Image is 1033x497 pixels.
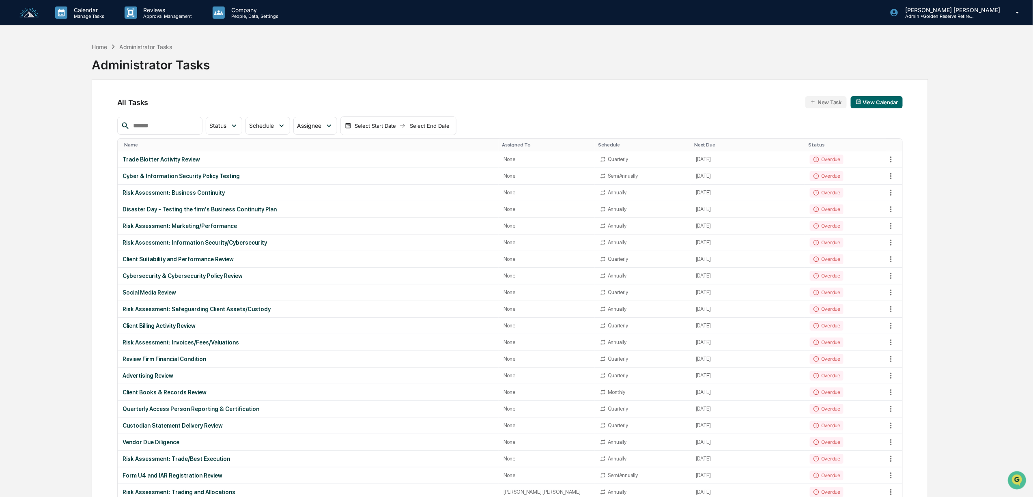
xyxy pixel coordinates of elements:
[810,288,844,297] div: Overdue
[691,268,805,284] td: [DATE]
[691,151,805,168] td: [DATE]
[608,389,625,395] div: Monthly
[504,356,590,362] div: None
[407,123,452,129] div: Select End Date
[504,306,590,312] div: None
[504,256,590,262] div: None
[810,271,844,281] div: Overdue
[59,103,65,110] div: 🗄️
[691,434,805,451] td: [DATE]
[608,256,628,262] div: Quarterly
[504,489,590,495] div: [PERSON_NAME] [PERSON_NAME]
[691,368,805,384] td: [DATE]
[123,223,494,229] div: Risk Assessment: Marketing/Performance
[608,372,628,379] div: Quarterly
[691,284,805,301] td: [DATE]
[691,251,805,268] td: [DATE]
[123,356,494,362] div: Review Firm Financial Condition
[225,13,282,19] p: People, Data, Settings
[810,238,844,247] div: Overdue
[504,439,590,445] div: None
[138,65,148,75] button: Start new chat
[123,406,494,412] div: Quarterly Access Person Reporting & Certification
[504,389,590,395] div: None
[810,487,844,497] div: Overdue
[123,239,494,246] div: Risk Assessment: Information Security/Cybersecurity
[209,122,226,129] span: Status
[124,142,495,148] div: Toggle SortBy
[16,118,51,126] span: Data Lookup
[123,273,494,279] div: Cybersecurity & Cybersecurity Policy Review
[123,422,494,429] div: Custodian Statement Delivery Review
[810,221,844,231] div: Overdue
[28,71,103,77] div: We're available if you need us!
[92,51,210,72] div: Administrator Tasks
[137,13,196,19] p: Approval Management
[691,318,805,334] td: [DATE]
[504,189,590,196] div: None
[810,338,844,347] div: Overdue
[608,356,628,362] div: Quarterly
[123,206,494,213] div: Disaster Day - Testing the firm's Business Continuity Plan
[691,201,805,218] td: [DATE]
[8,119,15,125] div: 🔎
[608,206,626,212] div: Annually
[899,6,1004,13] p: [PERSON_NAME] [PERSON_NAME]
[81,138,98,144] span: Pylon
[608,156,628,162] div: Quarterly
[123,289,494,296] div: Social Media Review
[56,99,104,114] a: 🗄️Attestations
[691,301,805,318] td: [DATE]
[1007,470,1029,492] iframe: Open customer support
[5,115,54,129] a: 🔎Data Lookup
[123,472,494,479] div: Form U4 and IAR Registration Review
[608,422,628,428] div: Quarterly
[123,439,494,445] div: Vendor Due Diligence
[504,456,590,462] div: None
[810,321,844,331] div: Overdue
[137,6,196,13] p: Reviews
[899,13,974,19] p: Admin • Golden Reserve Retirement
[608,189,626,196] div: Annually
[353,123,398,129] div: Select Start Date
[504,223,590,229] div: None
[810,421,844,430] div: Overdue
[504,206,590,212] div: None
[810,304,844,314] div: Overdue
[504,372,590,379] div: None
[810,454,844,464] div: Overdue
[117,98,148,107] span: All Tasks
[691,218,805,235] td: [DATE]
[805,96,846,108] button: New Task
[8,103,15,110] div: 🖐️
[123,339,494,346] div: Risk Assessment: Invoices/Fees/Valuations
[691,235,805,251] td: [DATE]
[810,204,844,214] div: Overdue
[504,156,590,162] div: None
[5,99,56,114] a: 🖐️Preclearance
[504,273,590,279] div: None
[16,103,52,111] span: Preclearance
[598,142,688,148] div: Toggle SortBy
[92,43,107,50] div: Home
[608,472,638,478] div: SemiAnnually
[504,339,590,345] div: None
[67,6,108,13] p: Calendar
[810,371,844,381] div: Overdue
[249,122,274,129] span: Schedule
[225,6,282,13] p: Company
[808,142,883,148] div: Toggle SortBy
[8,62,23,77] img: 1746055101610-c473b297-6a78-478c-a979-82029cc54cd1
[504,289,590,295] div: None
[691,351,805,368] td: [DATE]
[504,239,590,245] div: None
[123,456,494,462] div: Risk Assessment: Trade/Best Execution
[608,439,626,445] div: Annually
[57,138,98,144] a: Powered byPylon
[694,142,802,148] div: Toggle SortBy
[504,173,590,179] div: None
[810,437,844,447] div: Overdue
[67,103,101,111] span: Attestations
[504,406,590,412] div: None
